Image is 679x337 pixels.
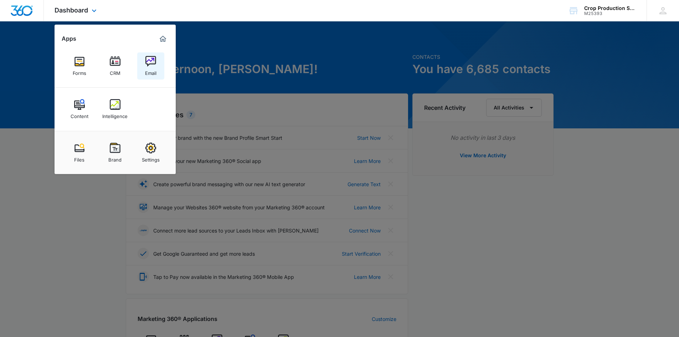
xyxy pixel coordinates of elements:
[66,52,93,80] a: Forms
[584,5,636,11] div: account name
[110,67,120,76] div: CRM
[142,153,160,163] div: Settings
[102,110,128,119] div: Intelligence
[102,52,129,80] a: CRM
[55,6,88,14] span: Dashboard
[66,96,93,123] a: Content
[157,33,169,45] a: Marketing 360® Dashboard
[137,139,164,166] a: Settings
[102,96,129,123] a: Intelligence
[145,67,156,76] div: Email
[584,11,636,16] div: account id
[66,139,93,166] a: Files
[73,67,86,76] div: Forms
[74,153,84,163] div: Files
[137,52,164,80] a: Email
[71,110,88,119] div: Content
[62,35,76,42] h2: Apps
[108,153,122,163] div: Brand
[102,139,129,166] a: Brand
